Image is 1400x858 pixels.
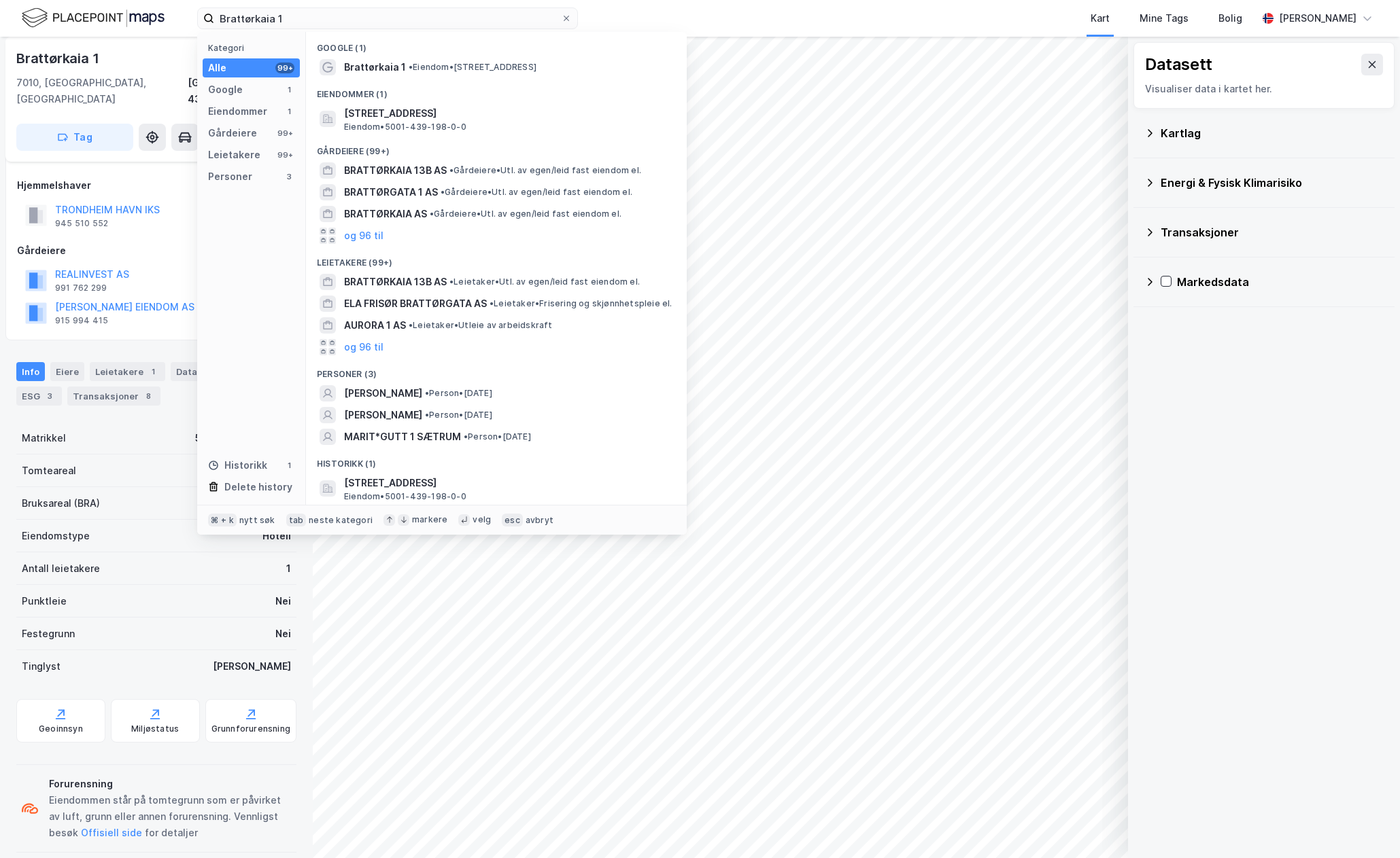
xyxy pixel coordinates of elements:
[409,62,413,72] span: •
[16,387,62,406] div: ESG
[412,514,447,525] div: markere
[306,135,687,160] div: Gårdeiere (99+)
[146,365,160,378] div: 1
[55,315,108,326] div: 915 994 415
[464,431,531,442] span: Person • [DATE]
[22,560,100,577] div: Antall leietakere
[208,147,260,163] div: Leietakere
[409,320,413,330] span: •
[284,460,294,471] div: 1
[17,177,296,194] div: Hjemmelshaver
[16,362,45,381] div: Info
[22,495,100,512] div: Bruksareal (BRA)
[22,658,61,675] div: Tinglyst
[224,479,292,495] div: Delete history
[208,457,267,473] div: Historikk
[208,103,267,120] div: Eiendommer
[195,430,291,446] div: 5001-439-198-0-0
[344,491,466,502] span: Eiendom • 5001-439-198-0-0
[449,276,640,287] span: Leietaker • Utl. av egen/leid fast eiendom el.
[344,105,670,122] span: [STREET_ADDRESS]
[43,389,56,403] div: 3
[17,243,296,259] div: Gårdeiere
[141,389,155,403] div: 8
[1177,274,1384,290] div: Markedsdata
[1161,125,1384,141] div: Kartlag
[449,165,454,175] span: •
[449,276,454,287] span: •
[67,387,160,406] div: Transaksjoner
[275,593,291,609] div: Nei
[344,475,670,491] span: [STREET_ADDRESS]
[131,723,179,734] div: Miljøstatus
[490,298,494,308] span: •
[344,385,422,401] span: [PERSON_NAME]
[1091,10,1110,26] div: Kart
[188,75,296,107] div: [GEOGRAPHIC_DATA], 439/198
[409,320,553,331] span: Leietaker • Utleie av arbeidskraft
[262,528,291,544] div: Hotell
[409,62,536,73] span: Eiendom • [STREET_ADDRESS]
[449,165,641,176] span: Gårdeiere • Utl. av egen/leid fast eiendom el.
[284,171,294,182] div: 3
[344,429,461,445] span: MARIT*GUTT 1 SÆTRUM
[275,62,294,73] div: 99+
[286,514,307,527] div: tab
[473,514,491,525] div: velg
[425,410,492,421] span: Person • [DATE]
[1145,81,1383,97] div: Visualiser data i kartet her.
[22,528,90,544] div: Eiendomstype
[306,32,687,56] div: Google (1)
[344,162,447,179] span: BRATTØRKAIA 13B AS
[275,149,294,160] div: 99+
[425,388,492,399] span: Person • [DATE]
[344,296,487,312] span: ELA FRISØR BRATTØRGATA AS
[1279,10,1356,26] div: [PERSON_NAME]
[309,515,373,526] div: neste kategori
[16,48,101,69] div: Brattørkaia 1
[284,84,294,95] div: 1
[1140,10,1189,26] div: Mine Tags
[22,626,75,642] div: Festegrunn
[344,184,438,200] span: BRATTØRGATA 1 AS
[214,8,561,29] input: Søk på adresse, matrikkel, gårdeiere, leietakere eller personer
[1161,175,1384,191] div: Energi & Fysisk Klimarisiko
[22,430,66,446] div: Matrikkel
[464,431,468,442] span: •
[306,358,687,382] div: Personer (3)
[286,560,291,577] div: 1
[50,362,84,381] div: Eiere
[213,658,291,675] div: [PERSON_NAME]
[49,792,291,841] div: Eiendommen står på tomtegrunn som er påvirket av luft, grunn eller annen forurensning. Vennligst ...
[441,187,445,197] span: •
[171,362,222,381] div: Datasett
[526,515,553,526] div: avbryt
[430,209,434,219] span: •
[502,514,523,527] div: esc
[208,82,243,98] div: Google
[425,410,429,420] span: •
[208,43,300,53] div: Kategori
[1332,793,1400,858] iframe: Chat Widget
[425,388,429,398] span: •
[90,362,165,381] div: Leietakere
[344,59,406,75] span: Brattørkaia 1
[16,75,188,107] div: 7010, [GEOGRAPHIC_DATA], [GEOGRAPHIC_DATA]
[344,339,383,355] button: og 96 til
[1161,224,1384,240] div: Transaksjoner
[1218,10,1242,26] div: Bolig
[55,218,108,229] div: 945 510 552
[39,723,83,734] div: Geoinnsyn
[441,187,632,198] span: Gårdeiere • Utl. av egen/leid fast eiendom el.
[1332,793,1400,858] div: Kontrollprogram for chat
[344,122,466,132] span: Eiendom • 5001-439-198-0-0
[16,124,133,151] button: Tag
[239,515,275,526] div: nytt søk
[306,78,687,103] div: Eiendommer (1)
[306,247,687,271] div: Leietakere (99+)
[306,448,687,472] div: Historikk (1)
[49,776,291,792] div: Forurensning
[211,723,290,734] div: Grunnforurensning
[208,514,237,527] div: ⌘ + k
[284,106,294,117] div: 1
